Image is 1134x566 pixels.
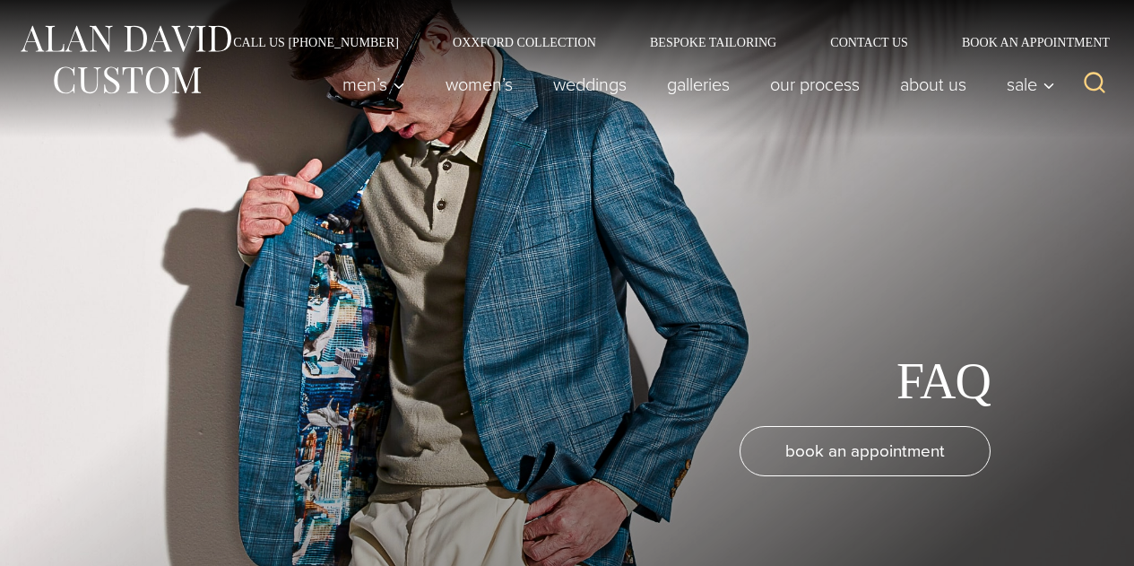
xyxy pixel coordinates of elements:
[533,66,647,102] a: weddings
[623,36,803,48] a: Bespoke Tailoring
[647,66,750,102] a: Galleries
[785,438,945,464] span: book an appointment
[935,36,1116,48] a: Book an Appointment
[803,36,935,48] a: Contact Us
[750,66,880,102] a: Our Process
[426,66,533,102] a: Women’s
[1073,63,1116,106] button: View Search Form
[206,36,1116,48] nav: Secondary Navigation
[323,66,1065,102] nav: Primary Navigation
[206,36,426,48] a: Call Us [PHONE_NUMBER]
[426,36,623,48] a: Oxxford Collection
[740,426,991,476] a: book an appointment
[880,66,987,102] a: About Us
[342,75,405,93] span: Men’s
[18,20,233,100] img: Alan David Custom
[1007,75,1055,93] span: Sale
[896,352,991,412] h1: FAQ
